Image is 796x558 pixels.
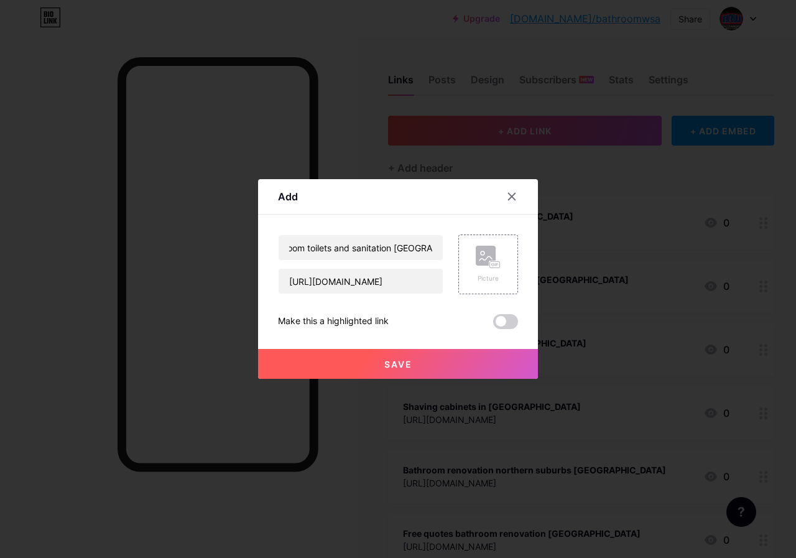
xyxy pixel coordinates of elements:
input: URL [279,269,443,294]
div: Add [278,189,298,204]
div: Make this a highlighted link [278,314,389,329]
span: Save [384,359,412,370]
button: Save [258,349,538,379]
input: Title [279,235,443,260]
div: Picture [476,274,501,283]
